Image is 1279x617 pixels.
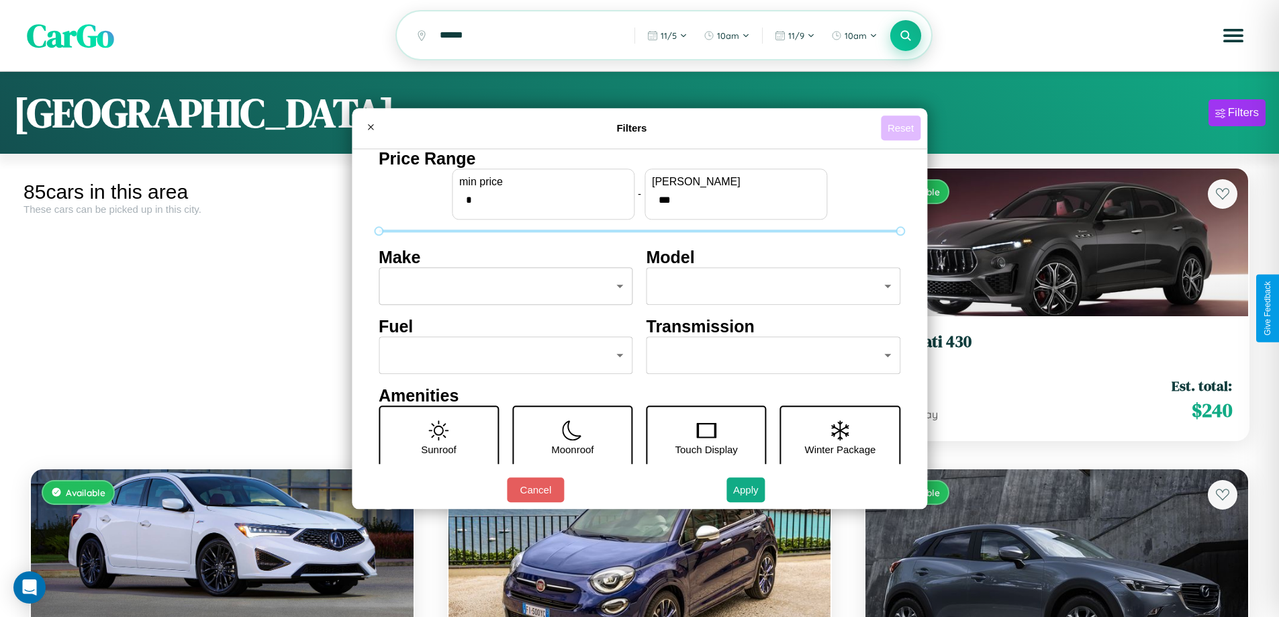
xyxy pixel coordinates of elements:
h1: [GEOGRAPHIC_DATA] [13,85,395,140]
h4: Filters [383,122,881,134]
button: 10am [824,25,884,46]
div: 85 cars in this area [23,181,421,203]
h4: Fuel [379,317,633,336]
button: 10am [697,25,757,46]
span: 10am [845,30,867,41]
h4: Model [647,248,901,267]
label: [PERSON_NAME] [652,176,820,188]
button: 11/9 [768,25,822,46]
h3: Maserati 430 [882,332,1232,352]
span: CarGo [27,13,114,58]
h4: Transmission [647,317,901,336]
button: Open menu [1215,17,1252,54]
div: Give Feedback [1263,281,1272,336]
label: min price [459,176,627,188]
p: Moonroof [551,440,594,459]
h4: Amenities [379,386,900,406]
div: Filters [1228,106,1259,120]
h4: Make [379,248,633,267]
button: Filters [1209,99,1266,126]
div: Open Intercom Messenger [13,571,46,604]
button: Cancel [507,477,564,502]
span: $ 240 [1192,397,1232,424]
span: Available [66,487,105,498]
button: Apply [726,477,765,502]
span: 10am [717,30,739,41]
div: These cars can be picked up in this city. [23,203,421,215]
button: Reset [881,115,920,140]
p: Sunroof [421,440,457,459]
p: Touch Display [675,440,737,459]
p: Winter Package [805,440,876,459]
a: Maserati 4302014 [882,332,1232,365]
span: 11 / 9 [788,30,804,41]
span: Est. total: [1172,376,1232,395]
span: 11 / 5 [661,30,677,41]
p: - [638,185,641,203]
h4: Price Range [379,149,900,169]
button: 11/5 [641,25,694,46]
